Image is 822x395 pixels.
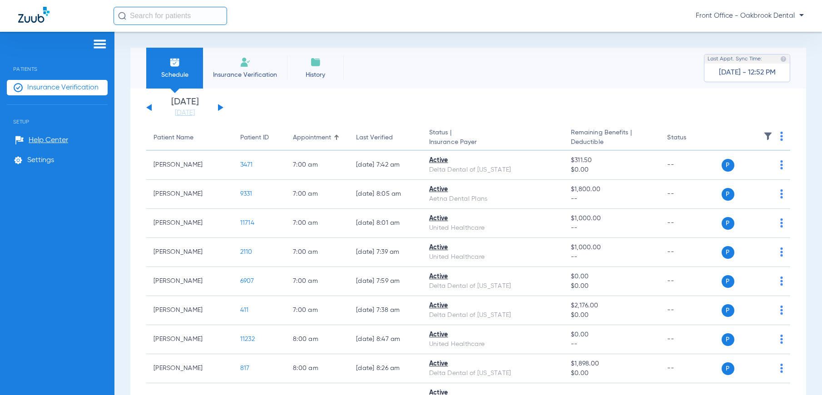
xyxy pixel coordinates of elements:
td: [DATE] 8:47 AM [349,325,422,354]
td: -- [660,267,721,296]
span: P [722,246,734,259]
span: 817 [240,365,250,371]
div: United Healthcare [429,223,556,233]
span: 11714 [240,220,254,226]
td: 8:00 AM [286,325,349,354]
td: [PERSON_NAME] [146,209,233,238]
span: 6907 [240,278,254,284]
img: group-dot-blue.svg [780,335,783,344]
td: 7:00 AM [286,296,349,325]
td: [DATE] 7:39 AM [349,238,422,267]
span: 411 [240,307,249,313]
span: Front Office - Oakbrook Dental [696,11,804,20]
div: United Healthcare [429,340,556,349]
img: group-dot-blue.svg [780,247,783,257]
td: [PERSON_NAME] [146,296,233,325]
div: United Healthcare [429,252,556,262]
span: P [722,275,734,288]
th: Status [660,125,721,151]
td: [DATE] 7:38 AM [349,296,422,325]
span: $311.50 [571,156,653,165]
td: [PERSON_NAME] [146,180,233,209]
span: -- [571,194,653,204]
img: group-dot-blue.svg [780,306,783,315]
span: Insurance Verification [27,83,99,92]
div: Active [429,156,556,165]
td: [PERSON_NAME] [146,325,233,354]
div: Active [429,243,556,252]
div: Patient ID [240,133,278,143]
div: Active [429,301,556,311]
img: group-dot-blue.svg [780,160,783,169]
img: group-dot-blue.svg [780,189,783,198]
div: Aetna Dental Plans [429,194,556,204]
span: $0.00 [571,311,653,320]
span: P [722,333,734,346]
div: Active [429,272,556,281]
td: 7:00 AM [286,180,349,209]
td: 7:00 AM [286,209,349,238]
div: Active [429,359,556,369]
img: Search Icon [118,12,126,20]
td: -- [660,238,721,267]
span: Last Appt. Sync Time: [708,54,762,64]
div: Active [429,185,556,194]
div: Delta Dental of [US_STATE] [429,311,556,320]
span: Insurance Payer [429,138,556,147]
td: -- [660,296,721,325]
div: Patient ID [240,133,269,143]
td: 7:00 AM [286,238,349,267]
img: last sync help info [780,56,787,62]
td: -- [660,325,721,354]
td: [PERSON_NAME] [146,354,233,383]
img: hamburger-icon [93,39,107,49]
iframe: Chat Widget [777,351,822,395]
td: -- [660,180,721,209]
div: Delta Dental of [US_STATE] [429,369,556,378]
span: -- [571,340,653,349]
span: 3471 [240,162,253,168]
td: [DATE] 7:59 AM [349,267,422,296]
div: Active [429,214,556,223]
div: Last Verified [356,133,415,143]
img: Zuub Logo [18,7,50,23]
div: Last Verified [356,133,393,143]
span: $1,898.00 [571,359,653,369]
span: Help Center [29,136,68,145]
span: $0.00 [571,369,653,378]
span: $1,000.00 [571,214,653,223]
span: $1,800.00 [571,185,653,194]
span: $0.00 [571,165,653,175]
img: Schedule [169,57,180,68]
img: group-dot-blue.svg [780,276,783,286]
span: Insurance Verification [210,70,280,79]
li: [DATE] [158,98,212,118]
td: -- [660,151,721,180]
img: group-dot-blue.svg [780,132,783,141]
td: -- [660,354,721,383]
div: Appointment [293,133,331,143]
td: 8:00 AM [286,354,349,383]
div: Active [429,330,556,340]
td: [PERSON_NAME] [146,267,233,296]
td: [DATE] 8:26 AM [349,354,422,383]
span: [DATE] - 12:52 PM [719,68,776,77]
input: Search for patients [114,7,227,25]
span: $0.00 [571,281,653,291]
div: Patient Name [154,133,226,143]
div: Patient Name [154,133,193,143]
td: [DATE] 7:42 AM [349,151,422,180]
span: $0.00 [571,330,653,340]
td: 7:00 AM [286,151,349,180]
span: 11232 [240,336,255,342]
span: Setup [7,105,108,125]
span: P [722,159,734,172]
span: P [722,304,734,317]
div: Delta Dental of [US_STATE] [429,165,556,175]
span: $1,000.00 [571,243,653,252]
a: [DATE] [158,109,212,118]
span: 2110 [240,249,253,255]
span: Schedule [153,70,196,79]
td: [DATE] 8:01 AM [349,209,422,238]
